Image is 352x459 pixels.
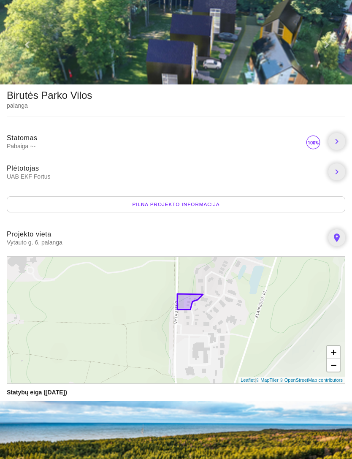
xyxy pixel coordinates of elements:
span: Projekto vieta [7,231,51,238]
div: Birutės Parko Vilos [7,91,92,100]
a: chevron_right [328,163,345,180]
i: chevron_right [332,167,342,177]
a: chevron_right [328,133,345,150]
img: 100 [305,134,322,151]
span: Statomas [7,134,38,141]
div: | [238,377,345,384]
a: Zoom in [327,346,340,359]
span: Pabaiga ~- [7,142,305,150]
span: UAB EKF Fortus [7,173,322,180]
div: Pilna projekto informacija [7,196,345,212]
a: © OpenStreetMap contributors [280,378,343,383]
div: palanga [7,101,92,110]
a: © MapTiler [256,378,279,383]
span: Vytauto g. 6, palanga [7,239,322,246]
a: Zoom out [327,359,340,372]
span: Plėtotojas [7,165,39,172]
i: place [332,233,342,243]
i: chevron_right [332,136,342,147]
a: Leaflet [241,378,255,383]
a: place [328,229,345,246]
